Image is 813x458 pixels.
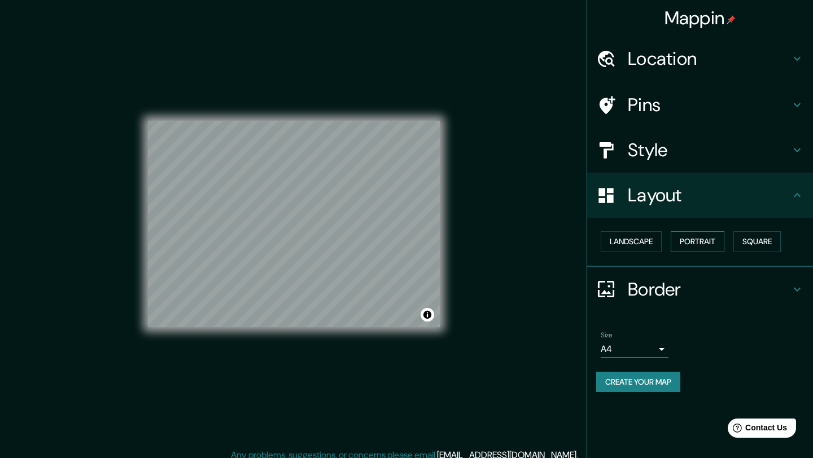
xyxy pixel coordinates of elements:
[601,330,613,340] label: Size
[628,47,790,70] h4: Location
[601,340,668,358] div: A4
[587,267,813,312] div: Border
[148,121,440,327] canvas: Map
[587,173,813,218] div: Layout
[628,94,790,116] h4: Pins
[628,139,790,161] h4: Style
[587,82,813,127] div: Pins
[628,184,790,206] h4: Layout
[587,127,813,173] div: Style
[596,372,680,393] button: Create your map
[587,36,813,81] div: Location
[628,278,790,301] h4: Border
[727,15,736,24] img: pin-icon.png
[421,308,434,322] button: Toggle attribution
[601,231,662,252] button: Landscape
[665,7,736,29] h4: Mappin
[713,414,801,446] iframe: Help widget launcher
[671,231,724,252] button: Portrait
[733,231,781,252] button: Square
